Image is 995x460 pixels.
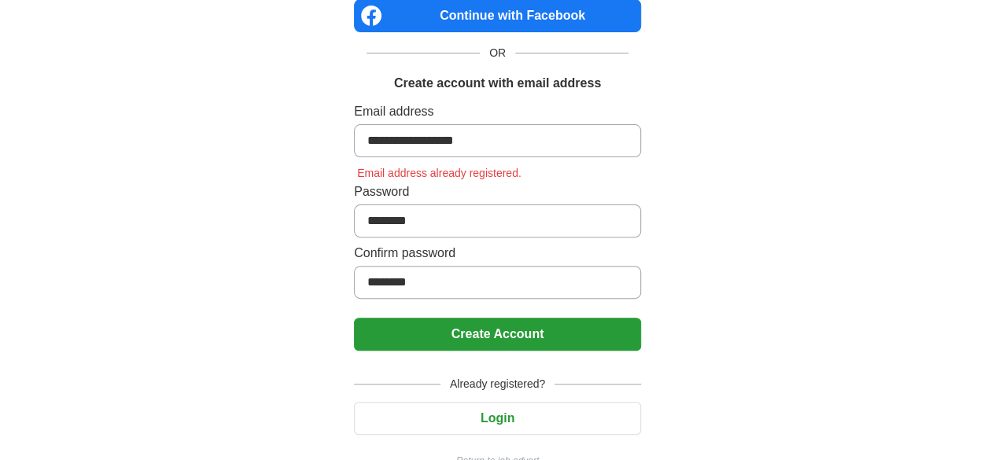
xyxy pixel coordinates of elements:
[354,167,525,179] span: Email address already registered.
[354,182,641,201] label: Password
[354,244,641,263] label: Confirm password
[480,45,515,61] span: OR
[394,74,601,93] h1: Create account with email address
[354,411,641,425] a: Login
[354,102,641,121] label: Email address
[440,376,555,392] span: Already registered?
[354,402,641,435] button: Login
[354,318,641,351] button: Create Account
